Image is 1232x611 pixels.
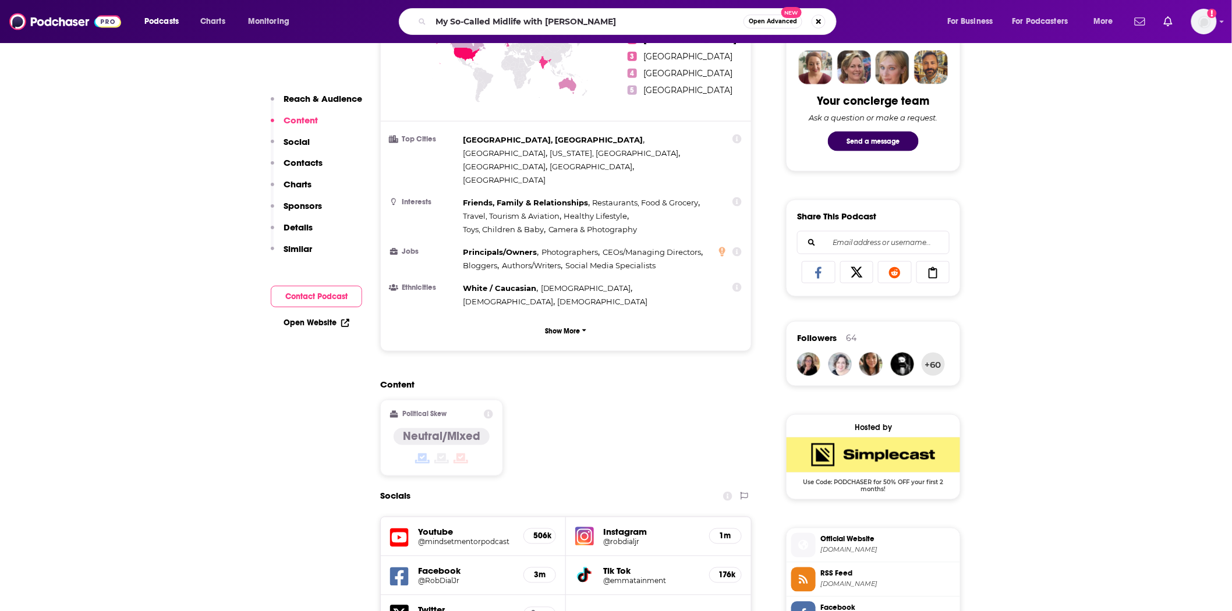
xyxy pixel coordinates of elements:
a: Charts [193,12,232,31]
span: feeds.simplecast.com [820,580,955,589]
p: Content [284,115,318,126]
span: Open Advanced [749,19,797,24]
h4: Neutral/Mixed [403,429,480,444]
span: Monitoring [248,13,289,30]
img: tara86703 [829,353,852,376]
div: 64 [846,333,856,343]
span: , [502,259,563,272]
a: RSS Feed[DOMAIN_NAME] [791,567,955,592]
img: Jules Profile [876,51,909,84]
div: Your concierge team [817,94,930,108]
img: k.tronzal [859,353,883,376]
p: Social [284,136,310,147]
h5: Instagram [603,527,700,538]
button: open menu [1005,12,1085,31]
h5: Tik Tok [603,566,700,577]
span: Podcasts [144,13,179,30]
span: CEOs/Managing Directors [603,247,702,257]
img: SimpleCast Deal: Use Code: PODCHASER for 50% OFF your first 2 months! [787,438,960,473]
a: @robdialjr [603,538,700,546]
button: Open AdvancedNew [744,15,802,29]
p: Charts [284,179,311,190]
span: [DEMOGRAPHIC_DATA] [541,283,631,293]
h5: Facebook [418,566,514,577]
a: Open Website [284,318,349,328]
span: Use Code: PODCHASER for 50% OFF your first 2 months! [787,473,960,493]
a: @mindsetmentorpodcast [418,538,514,546]
h2: Political Skew [403,410,447,418]
img: iconImage [575,527,594,546]
span: For Podcasters [1012,13,1068,30]
button: Contact Podcast [271,286,362,307]
img: INeededThisDave [891,353,914,376]
p: Show More [546,327,580,335]
span: [GEOGRAPHIC_DATA] [644,85,733,95]
button: Social [271,136,310,158]
span: , [541,246,600,259]
h5: 176k [719,570,732,580]
h5: Youtube [418,527,514,538]
span: [GEOGRAPHIC_DATA] [644,68,733,79]
span: 4 [628,69,637,78]
a: @RobDialJr [418,577,514,585]
button: +60 [922,353,945,376]
button: open menu [240,12,305,31]
h5: 506k [533,531,546,541]
span: Charts [200,13,225,30]
span: , [564,209,629,223]
a: Share on Reddit [878,261,912,283]
h3: Jobs [390,248,458,255]
button: Reach & Audience [271,93,362,115]
span: , [463,259,499,272]
span: 5 [628,86,637,95]
span: , [541,282,633,295]
span: , [463,282,538,295]
a: Share on X/Twitter [840,261,874,283]
img: shaunadavis22 [797,353,820,376]
p: Sponsors [284,200,322,211]
input: Search podcasts, credits, & more... [431,12,744,31]
h2: Content [380,379,742,390]
button: open menu [1085,12,1128,31]
img: Barbara Profile [837,51,871,84]
button: open menu [939,12,1008,31]
span: siriusxm.com [820,546,955,555]
span: , [463,147,547,160]
h3: Ethnicities [390,284,458,292]
h5: 1m [719,531,732,541]
span: RSS Feed [820,569,955,579]
span: , [550,147,681,160]
span: Travel, Tourism & Aviation [463,211,560,221]
a: Share on Facebook [802,261,836,283]
button: Details [271,222,313,243]
img: User Profile [1191,9,1217,34]
a: Show notifications dropdown [1130,12,1150,31]
span: , [463,223,546,236]
h3: Top Cities [390,136,458,143]
button: Sponsors [271,200,322,222]
span: Logged in as hmill [1191,9,1217,34]
div: Search podcasts, credits, & more... [410,8,848,35]
svg: Add a profile image [1208,9,1217,18]
span: Toys, Children & Baby [463,225,544,234]
a: Podchaser - Follow, Share and Rate Podcasts [9,10,121,33]
span: [GEOGRAPHIC_DATA] [463,175,546,184]
span: Principals/Owners [463,247,537,257]
span: Restaurants, Food & Grocery [593,198,699,207]
a: Official Website[DOMAIN_NAME] [791,533,955,557]
span: , [550,160,635,173]
div: Hosted by [787,423,960,433]
a: @emmatainment [603,577,700,585]
span: Bloggers [463,261,497,270]
p: Similar [284,243,312,254]
p: Contacts [284,157,323,168]
h2: Socials [380,485,410,507]
img: Jon Profile [914,51,948,84]
span: [GEOGRAPHIC_DATA] [463,148,546,158]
